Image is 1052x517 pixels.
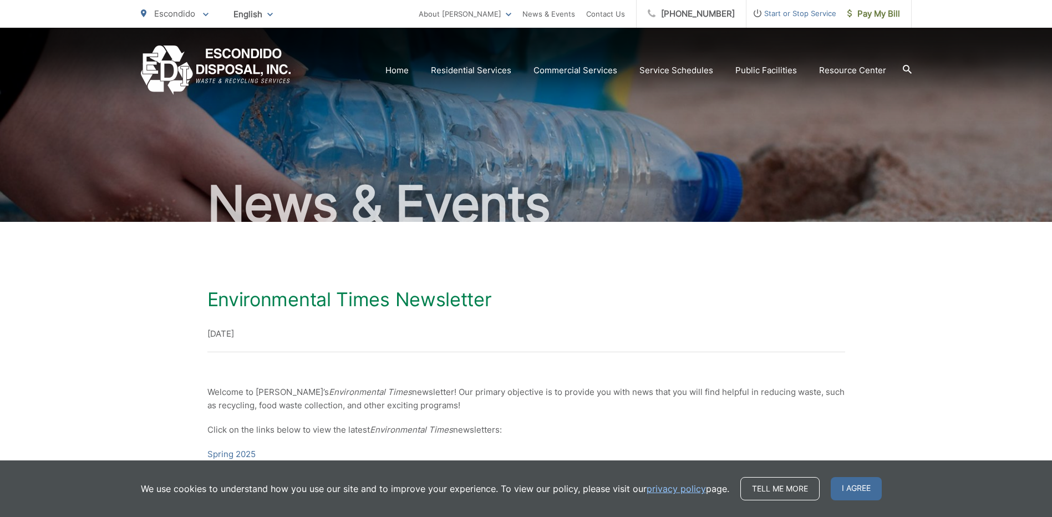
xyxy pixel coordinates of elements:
span: I agree [831,477,882,500]
h2: News & Events [141,176,912,232]
a: EDCD logo. Return to the homepage. [141,45,291,95]
a: Residential Services [431,64,511,77]
a: Tell me more [740,477,820,500]
a: Service Schedules [639,64,713,77]
p: Click on the links below to view the latest newsletters: [207,423,845,437]
h1: Environmental Times Newsletter [207,288,845,311]
a: About [PERSON_NAME] [419,7,511,21]
a: Spring 2025 [207,448,256,461]
em: Environmental Times [329,387,412,397]
p: Welcome to [PERSON_NAME]’s newsletter! Our primary objective is to provide you with news that you... [207,386,845,412]
a: Home [385,64,409,77]
a: privacy policy [647,482,706,495]
p: We use cookies to understand how you use our site and to improve your experience. To view our pol... [141,482,729,495]
a: Commercial Services [533,64,617,77]
span: Pay My Bill [847,7,900,21]
a: News & Events [522,7,575,21]
p: Winter 2025 [207,448,845,501]
em: Environmental Times [370,424,453,435]
a: Public Facilities [735,64,797,77]
a: Contact Us [586,7,625,21]
p: [DATE] [207,327,845,341]
span: English [225,4,281,24]
span: Escondido [154,8,195,19]
a: Resource Center [819,64,886,77]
